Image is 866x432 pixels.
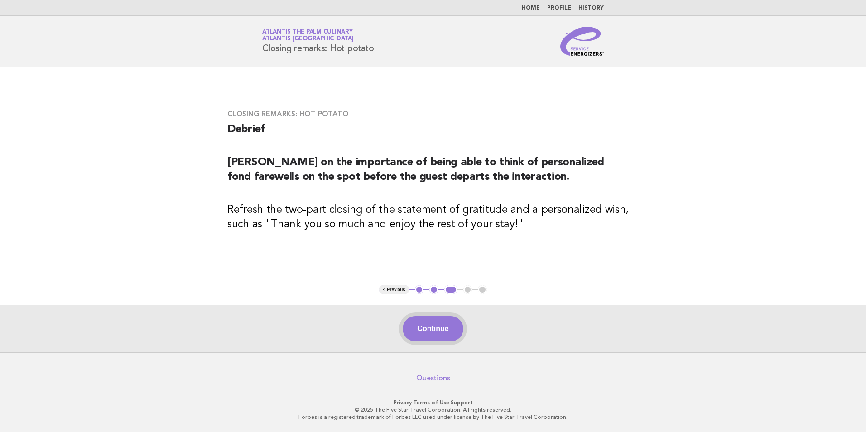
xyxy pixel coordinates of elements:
[429,285,438,294] button: 2
[578,5,604,11] a: History
[444,285,457,294] button: 3
[560,27,604,56] img: Service Energizers
[416,374,450,383] a: Questions
[156,399,710,406] p: · ·
[262,29,374,53] h1: Closing remarks: Hot potato
[547,5,571,11] a: Profile
[227,110,639,119] h3: Closing remarks: Hot potato
[522,5,540,11] a: Home
[227,155,639,192] h2: [PERSON_NAME] on the importance of being able to think of personalized fond farewells on the spot...
[451,399,473,406] a: Support
[156,406,710,413] p: © 2025 The Five Star Travel Corporation. All rights reserved.
[379,285,409,294] button: < Previous
[227,203,639,232] h3: Refresh the two-part closing of the statement of gratitude and a personalized wish, such as "Than...
[227,122,639,144] h2: Debrief
[156,413,710,421] p: Forbes is a registered trademark of Forbes LLC used under license by The Five Star Travel Corpora...
[415,285,424,294] button: 1
[394,399,412,406] a: Privacy
[262,36,354,42] span: Atlantis [GEOGRAPHIC_DATA]
[403,316,463,341] button: Continue
[413,399,449,406] a: Terms of Use
[262,29,354,42] a: Atlantis The Palm CulinaryAtlantis [GEOGRAPHIC_DATA]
